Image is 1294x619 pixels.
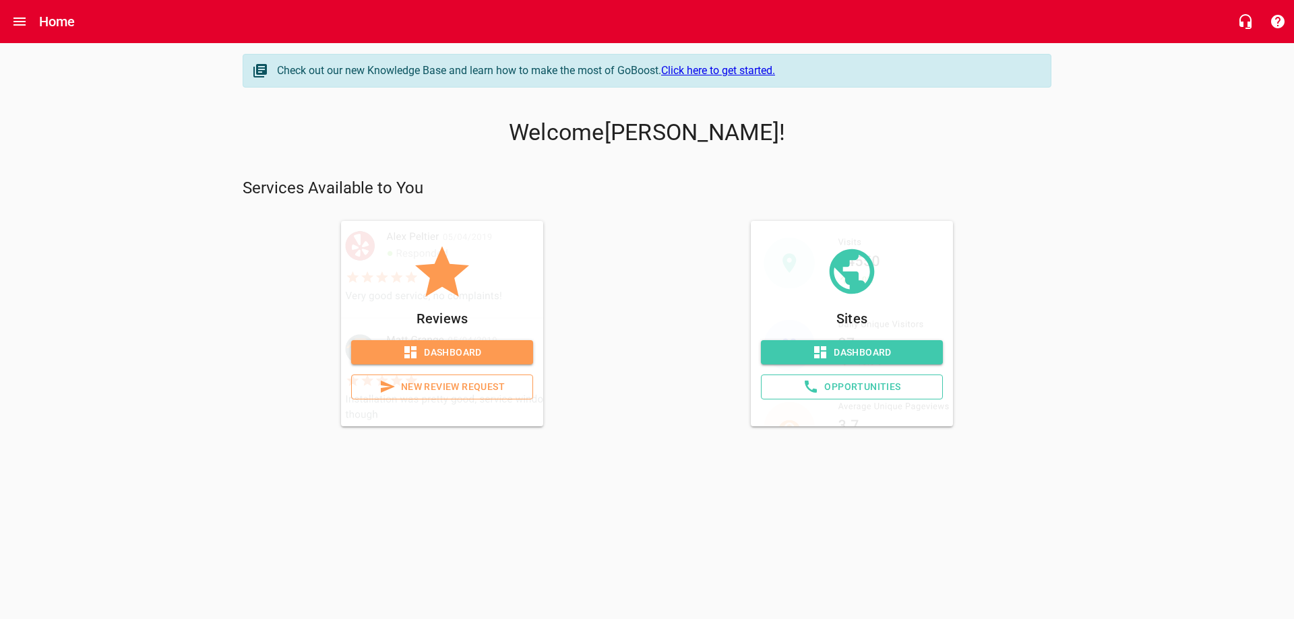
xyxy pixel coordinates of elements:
[1262,5,1294,38] button: Support Portal
[277,63,1037,79] div: Check out our new Knowledge Base and learn how to make the most of GoBoost.
[243,119,1051,146] p: Welcome [PERSON_NAME] !
[39,11,75,32] h6: Home
[351,374,533,399] a: New Review Request
[362,344,522,361] span: Dashboard
[351,308,533,329] p: Reviews
[772,379,931,395] span: Opportunities
[761,374,943,399] a: Opportunities
[772,344,932,361] span: Dashboard
[3,5,36,38] button: Open drawer
[243,178,1051,199] p: Services Available to You
[661,64,775,77] a: Click here to get started.
[1229,5,1262,38] button: Live Chat
[761,340,943,365] a: Dashboard
[363,379,522,395] span: New Review Request
[351,340,533,365] a: Dashboard
[761,308,943,329] p: Sites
